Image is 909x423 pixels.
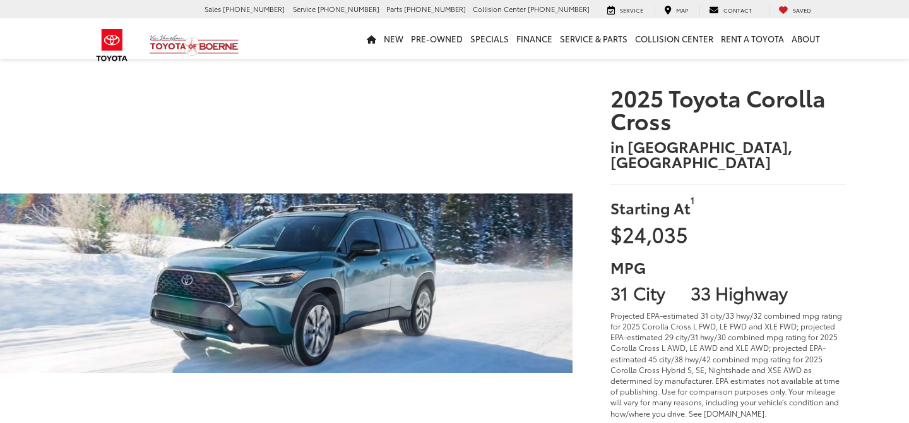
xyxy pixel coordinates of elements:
h3: MPG [610,259,846,274]
span: [PHONE_NUMBER] [318,4,379,14]
p: 33 Highway [691,283,846,301]
a: Service & Parts: Opens in a new tab [556,18,631,59]
h3: Starting At [610,200,846,215]
a: Specials [466,18,513,59]
span: Contact [723,6,752,14]
a: New [380,18,407,59]
a: Service [598,5,653,15]
img: Toyota [88,25,136,66]
span: Sales [205,4,221,14]
sup: 1 [691,194,694,206]
p: 31 City [610,283,665,301]
a: Rent a Toyota [717,18,788,59]
a: My Saved Vehicles [769,5,821,15]
span: [PHONE_NUMBER] [404,4,466,14]
span: Service [620,6,643,14]
p: $24,035 [610,224,846,244]
span: 2025 Toyota Corolla Cross [610,86,846,132]
span: Service [293,4,316,14]
span: in [GEOGRAPHIC_DATA], [GEOGRAPHIC_DATA] [610,138,846,169]
a: Map [655,5,698,15]
a: Home [363,18,380,59]
a: Pre-Owned [407,18,466,59]
span: Map [676,6,688,14]
a: Contact [699,5,761,15]
span: [PHONE_NUMBER] [223,4,285,14]
a: Collision Center [631,18,717,59]
span: Collision Center [473,4,526,14]
div: Projected EPA-estimated 31 city/33 hwy/32 combined mpg rating for 2025 Corolla Cross L FWD, LE FW... [610,310,846,419]
span: Saved [793,6,811,14]
a: Finance [513,18,556,59]
img: Vic Vaughan Toyota of Boerne [149,34,239,56]
span: Parts [386,4,402,14]
span: [PHONE_NUMBER] [528,4,590,14]
a: About [788,18,824,59]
